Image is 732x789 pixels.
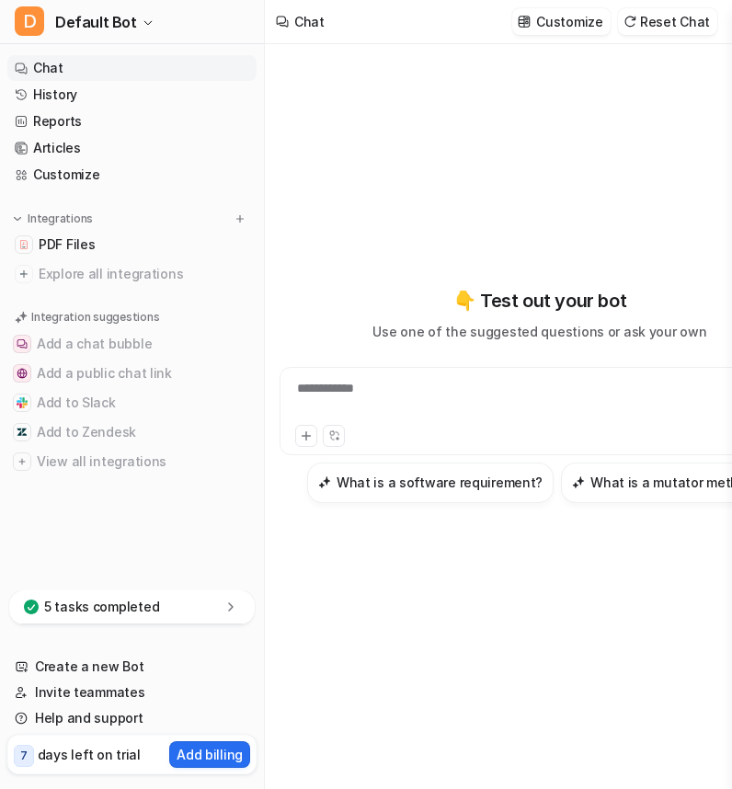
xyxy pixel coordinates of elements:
[7,210,98,228] button: Integrations
[55,9,137,35] span: Default Bot
[518,15,531,29] img: customize
[318,475,331,489] img: What is a software requirement?
[7,261,257,287] a: Explore all integrations
[44,598,159,616] p: 5 tasks completed
[39,235,95,254] span: PDF Files
[28,212,93,226] p: Integrations
[7,232,257,257] a: PDF FilesPDF Files
[31,309,159,326] p: Integration suggestions
[618,8,717,35] button: Reset Chat
[15,6,44,36] span: D
[7,55,257,81] a: Chat
[337,473,543,492] h3: What is a software requirement?
[20,748,28,764] p: 7
[623,15,636,29] img: reset
[7,417,257,447] button: Add to ZendeskAdd to Zendesk
[453,287,626,314] p: 👇 Test out your bot
[7,654,257,680] a: Create a new Bot
[7,388,257,417] button: Add to SlackAdd to Slack
[512,8,610,35] button: Customize
[169,741,250,768] button: Add billing
[7,680,257,705] a: Invite teammates
[7,329,257,359] button: Add a chat bubbleAdd a chat bubble
[39,259,249,289] span: Explore all integrations
[17,427,28,438] img: Add to Zendesk
[536,12,602,31] p: Customize
[11,212,24,225] img: expand menu
[15,265,33,283] img: explore all integrations
[372,322,706,341] p: Use one of the suggested questions or ask your own
[38,745,141,764] p: days left on trial
[7,135,257,161] a: Articles
[572,475,585,489] img: What is a mutator method?
[17,338,28,349] img: Add a chat bubble
[307,463,554,503] button: What is a software requirement?What is a software requirement?
[177,745,243,764] p: Add billing
[17,397,28,408] img: Add to Slack
[7,705,257,731] a: Help and support
[7,109,257,134] a: Reports
[234,212,246,225] img: menu_add.svg
[18,239,29,250] img: PDF Files
[7,447,257,476] button: View all integrationsView all integrations
[17,368,28,379] img: Add a public chat link
[7,359,257,388] button: Add a public chat linkAdd a public chat link
[294,12,325,31] div: Chat
[7,162,257,188] a: Customize
[7,82,257,108] a: History
[17,456,28,467] img: View all integrations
